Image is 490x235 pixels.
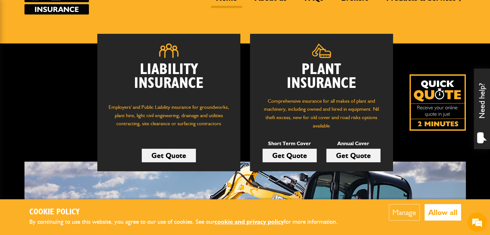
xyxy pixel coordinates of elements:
[29,217,348,227] p: By continuing to use this website, you agree to our use of cookies. See our for more information.
[8,60,118,74] input: Enter your last name
[263,149,317,162] a: Get Quote
[107,63,231,97] h2: Liability Insurance
[260,63,383,90] h2: Plant Insurance
[8,117,118,179] textarea: Type your message and hit 'Enter'
[409,74,466,131] a: Get your insurance quote isn just 2-minutes
[106,3,121,19] div: Minimize live chat window
[88,185,117,193] em: Start Chat
[8,79,118,93] input: Enter your email address
[389,204,420,221] button: Manage
[425,204,461,221] button: Allow all
[474,69,490,149] div: Need help?
[326,139,380,148] p: Annual Cover
[29,207,348,217] h2: Cookie Policy
[409,74,466,131] img: Quick Quote
[34,36,108,44] div: Chat with us now
[215,218,284,225] a: cookie and privacy policy
[11,36,27,45] img: d_20077148190_company_1631870298795_20077148190
[260,97,383,130] p: Comprehensive insurance for all makes of plant and machinery, including owned and hired in equipm...
[263,139,317,148] p: Short Term Cover
[107,103,231,134] p: Employers' and Public Liability insurance for groundworks, plant hire, light civil engineering, d...
[8,98,118,112] input: Enter your phone number
[142,149,196,162] a: Get Quote
[326,149,380,162] a: Get Quote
